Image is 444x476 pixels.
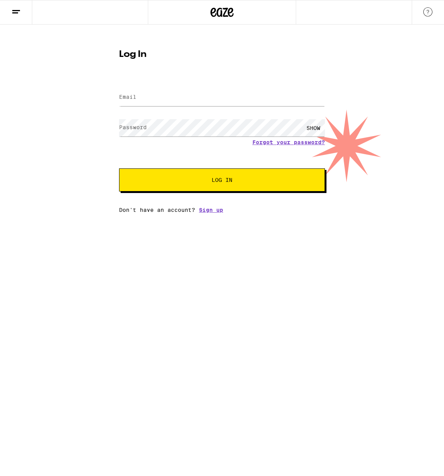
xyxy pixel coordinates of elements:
input: Email [119,89,325,106]
label: Password [119,124,147,130]
label: Email [119,94,136,100]
button: Log In [119,168,325,191]
a: Forgot your password? [252,139,325,145]
div: Don't have an account? [119,207,325,213]
div: SHOW [302,119,325,136]
span: Log In [212,177,232,183]
span: Hi. Need any help? [5,5,55,12]
h1: Log In [119,50,325,59]
a: Sign up [199,207,223,213]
